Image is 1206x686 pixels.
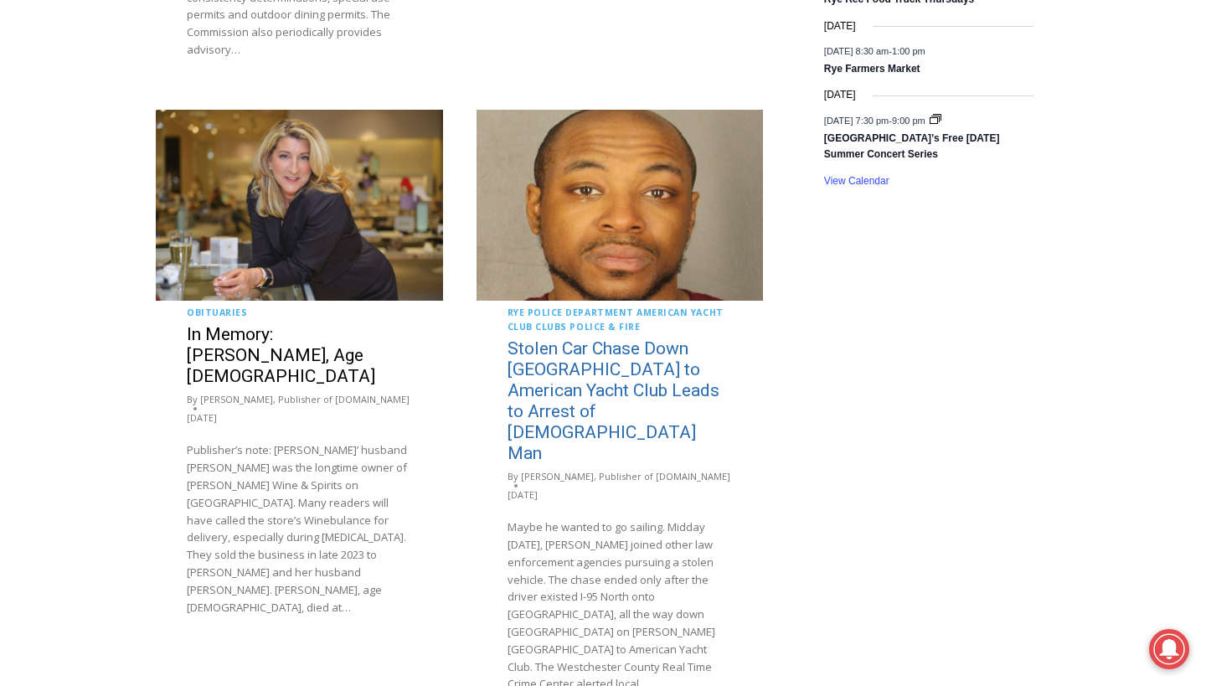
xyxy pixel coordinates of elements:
[477,110,764,301] img: (PHOTO: Antonio Trusty, age 36, of New York City, was arrested and charged on multiple counts aft...
[187,324,375,386] a: In Memory: [PERSON_NAME], Age [DEMOGRAPHIC_DATA]
[508,487,538,503] time: [DATE]
[5,173,164,236] span: Open Tues. - Sun. [PHONE_NUMBER]
[156,110,443,301] img: Obituary - Leah Ann Kooluris
[569,321,640,333] a: Police & Fire
[508,307,634,318] a: Rye Police Department
[423,1,791,162] div: "I learned about the history of a place I’d honestly never considered even as a resident of [GEOG...
[508,338,719,463] a: Stolen Car Chase Down [GEOGRAPHIC_DATA] to American Yacht Club Leads to Arrest of [DEMOGRAPHIC_DA...
[824,132,1000,162] a: [GEOGRAPHIC_DATA]’s Free [DATE] Summer Concert Series
[824,18,856,34] time: [DATE]
[824,175,889,188] a: View Calendar
[824,46,925,56] time: -
[200,393,410,405] a: [PERSON_NAME], Publisher of [DOMAIN_NAME]
[172,105,238,200] div: Located at [STREET_ADDRESS][PERSON_NAME]
[187,307,247,318] a: Obituaries
[892,46,925,56] span: 1:00 pm
[824,87,856,103] time: [DATE]
[403,162,812,209] a: Intern @ [DOMAIN_NAME]
[824,63,920,76] a: Rye Farmers Market
[824,46,889,56] span: [DATE] 8:30 am
[1,168,168,209] a: Open Tues. - Sun. [PHONE_NUMBER]
[187,410,217,426] time: [DATE]
[187,441,412,616] p: Publisher’s note: [PERSON_NAME]’ husband [PERSON_NAME] was the longtime owner of [PERSON_NAME] Wi...
[521,470,730,482] a: [PERSON_NAME], Publisher of [DOMAIN_NAME]
[508,469,518,484] span: By
[187,392,198,407] span: By
[535,321,567,333] a: Clubs
[824,115,889,125] span: [DATE] 7:30 pm
[824,115,928,125] time: -
[892,115,925,125] span: 9:00 pm
[438,167,776,204] span: Intern @ [DOMAIN_NAME]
